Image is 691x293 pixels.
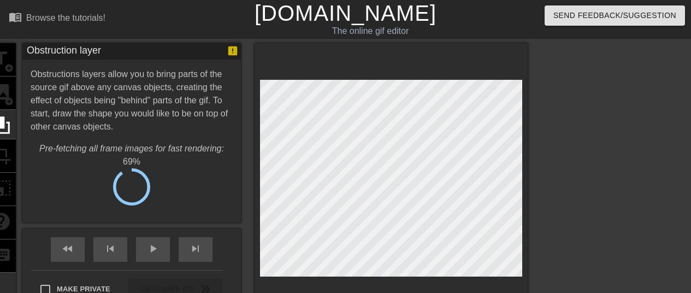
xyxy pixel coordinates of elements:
span: menu_book [9,10,22,24]
span: skip_next [189,242,202,255]
div: Obstruction layer [27,43,101,60]
div: Pre-fetching all frame images for fast rendering: [31,142,233,155]
a: [DOMAIN_NAME] [255,1,436,25]
div: Browse the tutorials! [26,13,105,22]
a: Browse the tutorials! [9,10,105,27]
div: Obstructions layers allow you to bring parts of the source gif above any canvas objects, creating... [31,68,233,206]
span: fast_rewind [61,242,74,255]
span: play_arrow [146,242,160,255]
div: The online gif editor [236,25,505,38]
button: Send Feedback/Suggestion [545,5,685,26]
div: 69 % [31,155,233,168]
span: skip_previous [104,242,117,255]
span: Send Feedback/Suggestion [553,9,676,22]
